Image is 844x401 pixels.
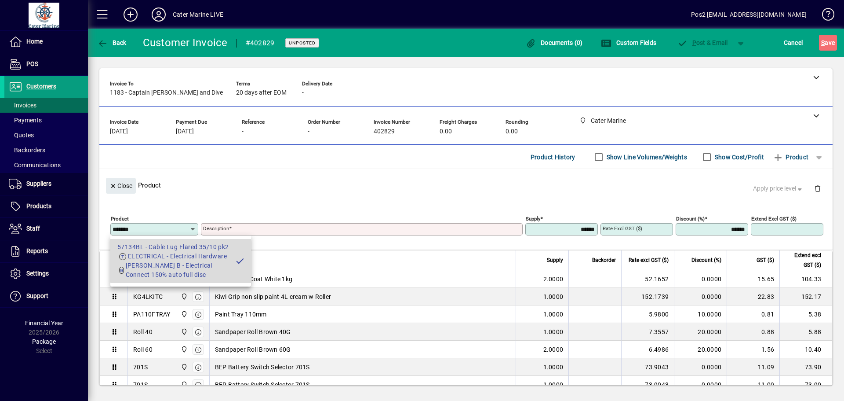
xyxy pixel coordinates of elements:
span: 2.0000 [543,275,564,283]
td: 0.0000 [674,270,727,288]
span: S [821,39,825,46]
span: 1.0000 [543,310,564,319]
mat-error: Required [203,235,516,245]
span: 1.0000 [543,363,564,372]
button: Close [106,178,136,194]
a: Home [4,31,88,53]
mat-label: Supply [526,216,540,222]
td: 0.0000 [674,358,727,376]
span: Extend excl GST ($) [785,250,821,270]
a: Communications [4,158,88,173]
span: Suppliers [26,180,51,187]
td: 0.88 [727,323,779,341]
span: Cater Marine [178,292,189,302]
span: Customers [26,83,56,90]
td: -11.09 [727,376,779,394]
span: Back [97,39,127,46]
span: 2.0000 [543,345,564,354]
span: Reports [26,247,48,254]
span: Home [26,38,43,45]
span: 402829 [374,128,395,135]
span: Cater Marine [178,274,189,284]
span: Payments [9,117,42,124]
div: Cater Marine LIVE [173,7,223,22]
span: GST ($) [757,255,774,265]
span: 0.00 [440,128,452,135]
div: 7.3557 [627,327,669,336]
span: BEP Battery Switch Selector 701S [215,380,310,389]
span: Item [133,255,144,265]
td: 20.0000 [674,341,727,358]
button: Custom Fields [599,35,658,51]
td: 10.0000 [674,305,727,323]
a: POS [4,53,88,75]
label: Show Cost/Profit [713,153,764,162]
td: 73.90 [779,358,832,376]
td: 104.33 [779,270,832,288]
span: Staff [26,225,40,232]
span: Package [32,338,56,345]
span: [DATE] [176,128,194,135]
div: Roll 40 [133,327,153,336]
div: Product [99,169,833,201]
span: -1.0000 [541,380,563,389]
span: Documents (0) [526,39,583,46]
a: Products [4,195,88,217]
button: Save [819,35,837,51]
a: Backorders [4,143,88,158]
span: Sandpaper Roll Brown 60G [215,345,291,354]
div: 701S [133,363,148,372]
span: 0.00 [506,128,518,135]
button: Back [95,35,129,51]
div: PA110FTRAY [133,310,171,319]
span: 1183 - Captain [PERSON_NAME] and Dive [110,89,223,96]
div: #402829 [246,36,275,50]
span: Apply price level [753,184,804,193]
app-page-header-button: Close [104,181,138,189]
div: 52.1652 [627,275,669,283]
td: 22.83 [727,288,779,305]
span: Norski Flow Coat White 1kg [215,275,293,283]
span: - [302,89,304,96]
button: Profile [145,7,173,22]
div: FCW100 [133,275,157,283]
button: Delete [807,178,828,199]
a: Reports [4,240,88,262]
span: Description [215,255,242,265]
a: Payments [4,113,88,128]
span: Cancel [784,36,803,50]
td: 1.56 [727,341,779,358]
span: 20 days after EOM [236,89,287,96]
span: Discount (%) [691,255,721,265]
app-page-header-button: Delete [807,184,828,192]
mat-label: Extend excl GST ($) [751,216,797,222]
span: - [242,128,244,135]
span: Backorders [9,147,45,154]
div: 701S [133,380,148,389]
span: Cater Marine [178,327,189,337]
div: 5.9800 [627,310,669,319]
span: POS [26,60,38,67]
a: Invoices [4,98,88,113]
a: Settings [4,263,88,285]
span: Settings [26,270,49,277]
a: Support [4,285,88,307]
button: Apply price level [749,181,808,197]
span: Quotes [9,132,34,139]
td: -73.90 [779,376,832,394]
td: 5.88 [779,323,832,341]
a: Knowledge Base [815,2,833,30]
span: Rate excl GST ($) [629,255,669,265]
span: Communications [9,162,61,169]
span: ave [821,36,835,50]
mat-label: Rate excl GST ($) [603,225,642,232]
span: Unposted [289,40,316,46]
td: 0.81 [727,305,779,323]
span: 1.0000 [543,327,564,336]
mat-label: Description [203,225,229,232]
div: Customer Invoice [143,36,228,50]
div: Pos2 [EMAIL_ADDRESS][DOMAIN_NAME] [691,7,807,22]
span: Cater Marine [178,380,189,390]
td: 15.65 [727,270,779,288]
td: 10.40 [779,341,832,358]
